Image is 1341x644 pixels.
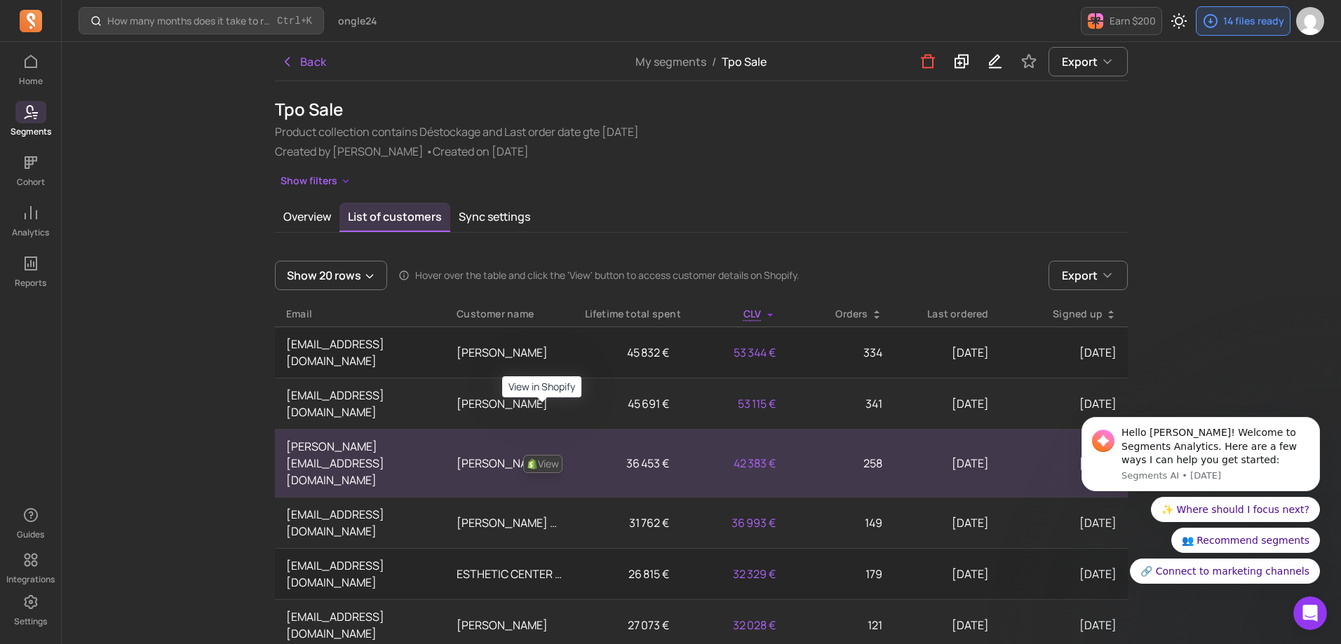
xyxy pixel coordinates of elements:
[798,307,882,321] div: Orders
[574,378,680,429] td: 45 691 €
[286,307,434,321] div: Email
[6,574,55,585] p: Integrations
[905,566,989,582] p: [DATE]
[787,548,894,599] td: 179
[457,395,562,412] p: [PERSON_NAME]
[905,617,989,633] p: [DATE]
[275,378,445,429] td: [EMAIL_ADDRESS][DOMAIN_NAME]
[1011,566,1117,582] p: [DATE]
[1011,617,1117,633] p: [DATE]
[1296,7,1324,35] img: avatar
[17,177,45,188] p: Cohort
[275,48,332,76] button: Back
[275,123,1128,140] p: Product collection contains Déstockage and Last order date gte [DATE]
[275,497,445,548] td: [EMAIL_ADDRESS][DOMAIN_NAME]
[330,8,385,34] button: ongle24
[1011,344,1117,361] p: [DATE]
[275,429,445,497] td: [PERSON_NAME][EMAIL_ADDRESS][DOMAIN_NAME]
[79,7,324,34] button: How many months does it take to recover my CAC (Customer Acquisition Cost)?Ctrl+K
[107,14,271,28] p: How many months does it take to recover my CAC (Customer Acquisition Cost)?
[457,566,562,582] p: ESTHETIC CENTER [PERSON_NAME]
[1081,7,1162,35] button: Earn $200
[1110,14,1156,28] p: Earn $200
[905,395,989,412] p: [DATE]
[574,497,680,548] td: 31 762 €
[457,455,562,472] p: [PERSON_NAME]
[787,327,894,378] td: 334
[787,429,894,497] td: 258
[338,14,377,28] span: ongle24
[15,501,46,543] button: Guides
[1015,48,1043,76] button: Toggle favorite
[1196,6,1291,36] button: 14 files ready
[12,227,49,238] p: Analytics
[680,429,787,497] td: 42 383 €
[1011,307,1117,321] div: Signed up
[635,54,706,69] a: My segments
[1062,267,1098,284] span: Export
[339,203,450,232] button: List of customers
[1011,514,1117,531] p: [DATE]
[275,143,1128,160] p: Created by [PERSON_NAME] • Created on [DATE]
[527,458,538,470] img: View in Shopify
[905,514,989,531] p: [DATE]
[275,261,387,290] button: Show 20 rows
[415,268,800,282] p: Hover over the table and click the 'View' button to access customer details on Shopify.
[1223,14,1284,28] p: 14 files ready
[275,171,357,191] button: Show filters
[1062,53,1098,70] span: Export
[275,203,339,231] button: Overview
[11,126,51,137] p: Segments
[275,327,445,378] td: [EMAIL_ADDRESS][DOMAIN_NAME]
[680,327,787,378] td: 53 344 €
[706,54,722,69] span: /
[1060,396,1341,606] iframe: Intercom notifications message
[19,76,43,87] p: Home
[523,455,562,473] a: View
[306,15,312,27] kbd: K
[457,617,562,633] p: [PERSON_NAME]
[1011,455,1117,472] p: [DATE]
[680,548,787,599] td: 32 329 €
[1293,596,1327,630] iframe: Intercom live chat
[585,307,669,321] div: Lifetime total spent
[457,514,562,531] p: [PERSON_NAME] Renault
[457,344,562,361] p: [PERSON_NAME]
[787,497,894,548] td: 149
[275,98,1128,121] h1: Tpo Sale
[574,429,680,497] td: 36 453 €
[722,54,767,69] span: Tpo Sale
[905,344,989,361] p: [DATE]
[1011,395,1117,412] p: [DATE]
[450,203,539,231] button: Sync settings
[14,616,47,627] p: Settings
[905,307,989,321] div: Last ordered
[743,307,762,320] span: CLV
[1049,47,1128,76] button: Export
[275,548,445,599] td: [EMAIL_ADDRESS][DOMAIN_NAME]
[680,378,787,429] td: 53 115 €
[277,14,301,28] kbd: Ctrl
[17,529,44,540] p: Guides
[15,278,46,289] p: Reports
[787,378,894,429] td: 341
[1049,261,1128,290] button: Export
[574,327,680,378] td: 45 832 €
[1165,7,1193,35] button: Toggle dark mode
[574,548,680,599] td: 26 815 €
[457,307,562,321] p: Customer name
[905,455,989,472] p: [DATE]
[277,13,312,28] span: +
[680,497,787,548] td: 36 993 €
